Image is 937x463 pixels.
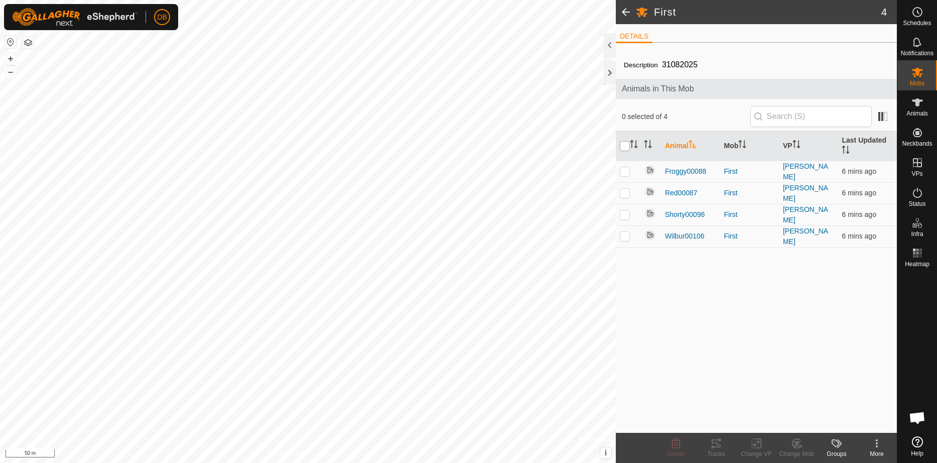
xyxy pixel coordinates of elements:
[857,449,897,458] div: More
[5,53,17,65] button: +
[600,447,611,458] button: i
[842,210,876,218] span: 23 Sept 2025, 8:14 pm
[902,141,932,147] span: Neckbands
[665,209,705,220] span: Shorty00096
[644,164,656,176] img: returning off
[792,142,800,150] p-sorticon: Activate to sort
[5,66,17,78] button: –
[724,166,775,177] div: First
[724,188,775,198] div: First
[779,131,838,161] th: VP
[776,449,817,458] div: Change Mob
[738,142,746,150] p-sorticon: Activate to sort
[783,205,828,224] a: [PERSON_NAME]
[911,450,923,456] span: Help
[689,142,697,150] p-sorticon: Activate to sort
[897,432,937,460] a: Help
[902,403,932,433] div: Open chat
[910,80,924,86] span: Mobs
[605,448,607,457] span: i
[842,189,876,197] span: 23 Sept 2025, 8:14 pm
[616,31,652,43] li: DETAILS
[905,261,929,267] span: Heatmap
[783,184,828,202] a: [PERSON_NAME]
[908,201,925,207] span: Status
[661,131,720,161] th: Animal
[906,110,928,117] span: Animals
[622,111,750,122] span: 0 selected of 4
[157,12,167,23] span: DB
[644,186,656,198] img: returning off
[665,166,707,177] span: Froggy00088
[644,142,652,150] p-sorticon: Activate to sort
[622,83,891,95] span: Animals in This Mob
[667,450,685,457] span: Delete
[736,449,776,458] div: Change VP
[12,8,138,26] img: Gallagher Logo
[720,131,779,161] th: Mob
[654,6,881,18] h2: First
[724,231,775,242] div: First
[911,231,923,237] span: Infra
[665,188,698,198] span: Red00087
[911,171,922,177] span: VPs
[903,20,931,26] span: Schedules
[658,56,702,73] span: 31082025
[268,450,306,459] a: Privacy Policy
[5,36,17,48] button: Reset Map
[644,207,656,219] img: returning off
[881,5,887,20] span: 4
[842,167,876,175] span: 23 Sept 2025, 8:14 pm
[665,231,705,242] span: Wilbur00106
[644,229,656,241] img: returning off
[318,450,347,459] a: Contact Us
[696,449,736,458] div: Tracks
[842,232,876,240] span: 23 Sept 2025, 8:14 pm
[817,449,857,458] div: Groups
[842,147,850,155] p-sorticon: Activate to sort
[724,209,775,220] div: First
[901,50,933,56] span: Notifications
[783,162,828,181] a: [PERSON_NAME]
[624,61,658,69] label: Description
[22,37,34,49] button: Map Layers
[630,142,638,150] p-sorticon: Activate to sort
[838,131,897,161] th: Last Updated
[783,227,828,246] a: [PERSON_NAME]
[750,106,872,127] input: Search (S)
